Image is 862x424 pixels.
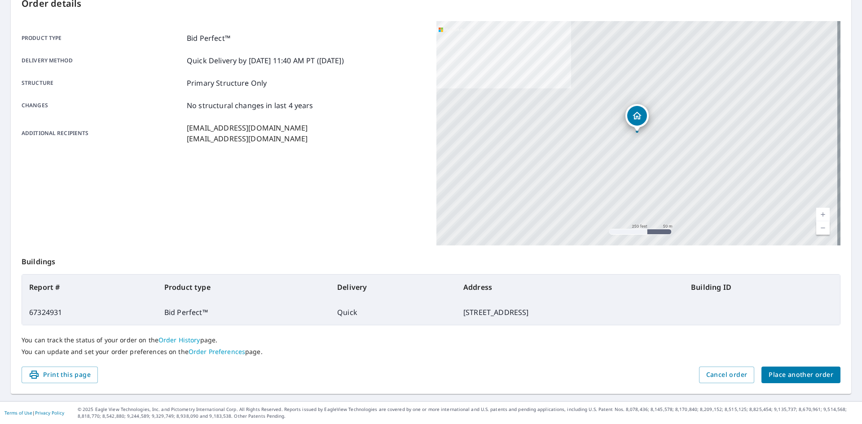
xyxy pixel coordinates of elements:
[187,100,313,111] p: No structural changes in last 4 years
[22,300,157,325] td: 67324931
[456,275,684,300] th: Address
[22,348,840,356] p: You can update and set your order preferences on the page.
[187,122,308,133] p: [EMAIL_ADDRESS][DOMAIN_NAME]
[706,369,748,380] span: Cancel order
[22,100,183,111] p: Changes
[4,410,64,415] p: |
[22,78,183,88] p: Structure
[157,275,330,300] th: Product type
[29,369,91,380] span: Print this page
[769,369,833,380] span: Place another order
[158,336,200,344] a: Order History
[684,275,840,300] th: Building ID
[4,410,32,416] a: Terms of Use
[456,300,684,325] td: [STREET_ADDRESS]
[187,55,344,66] p: Quick Delivery by [DATE] 11:40 AM PT ([DATE])
[22,245,840,274] p: Buildings
[22,336,840,344] p: You can track the status of your order on the page.
[22,275,157,300] th: Report #
[816,221,830,235] a: Current Level 17, Zoom Out
[189,347,245,356] a: Order Preferences
[330,275,456,300] th: Delivery
[187,78,267,88] p: Primary Structure Only
[699,367,755,383] button: Cancel order
[35,410,64,416] a: Privacy Policy
[22,367,98,383] button: Print this page
[22,55,183,66] p: Delivery method
[761,367,840,383] button: Place another order
[187,33,230,44] p: Bid Perfect™
[330,300,456,325] td: Quick
[157,300,330,325] td: Bid Perfect™
[22,33,183,44] p: Product type
[816,208,830,221] a: Current Level 17, Zoom In
[187,133,308,144] p: [EMAIL_ADDRESS][DOMAIN_NAME]
[625,104,649,132] div: Dropped pin, building 1, Residential property, 46 Colts Neck Dr Sicklerville, NJ 08081
[78,406,858,420] p: © 2025 Eagle View Technologies, Inc. and Pictometry International Corp. All Rights Reserved. Repo...
[22,122,183,144] p: Additional recipients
